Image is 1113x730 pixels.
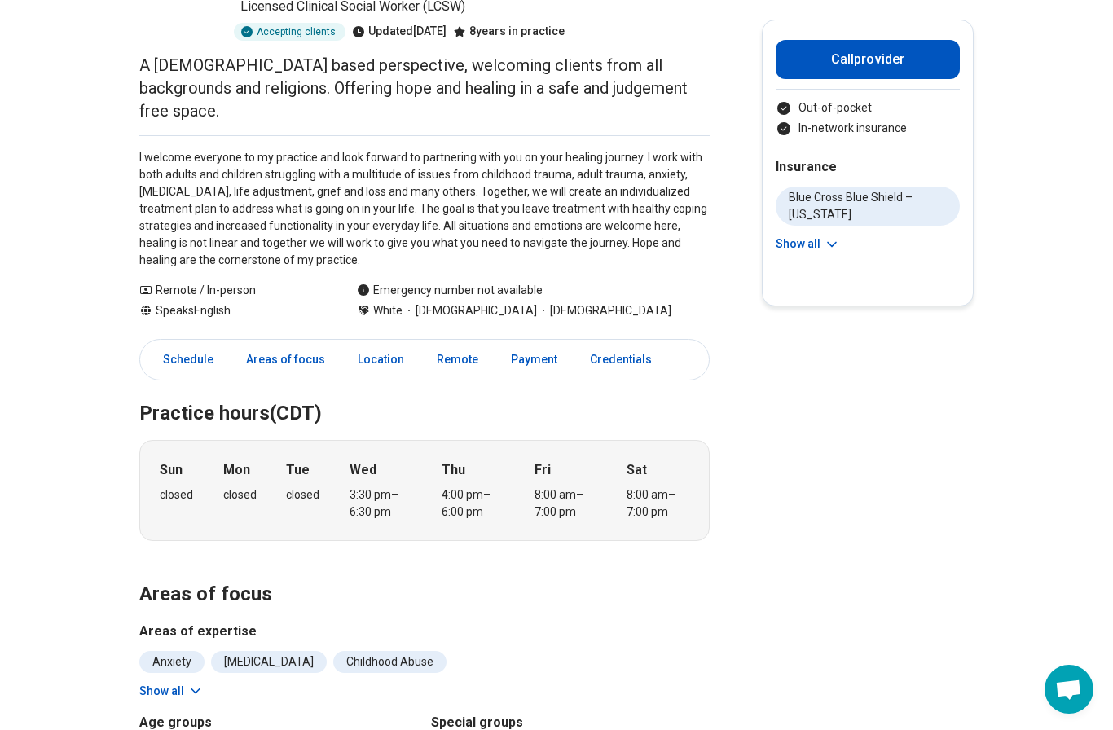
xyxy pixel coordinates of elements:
strong: Sun [160,460,183,480]
strong: Thu [442,460,465,480]
h3: Areas of expertise [139,622,710,641]
button: Show all [776,235,840,253]
p: A [DEMOGRAPHIC_DATA] based perspective, welcoming clients from all backgrounds and religions. Off... [139,54,710,122]
li: [MEDICAL_DATA] [211,651,327,673]
span: White [373,302,403,319]
a: Areas of focus [236,343,335,376]
div: When does the program meet? [139,440,710,541]
li: Childhood Abuse [333,651,447,673]
div: 8 years in practice [453,23,565,41]
strong: Sat [627,460,647,480]
h2: Areas of focus [139,542,710,609]
div: Updated [DATE] [352,23,447,41]
div: Open chat [1045,665,1093,714]
div: Speaks English [139,302,324,319]
h2: Practice hours (CDT) [139,361,710,428]
strong: Fri [535,460,551,480]
div: Accepting clients [234,23,345,41]
span: [DEMOGRAPHIC_DATA] [403,302,537,319]
li: Out-of-pocket [776,99,960,117]
div: 8:00 am – 7:00 pm [535,486,597,521]
button: Show all [139,683,204,700]
div: closed [286,486,319,504]
a: Credentials [580,343,671,376]
div: closed [223,486,257,504]
button: Callprovider [776,40,960,79]
li: Anxiety [139,651,205,673]
div: Emergency number not available [357,282,543,299]
div: 4:00 pm – 6:00 pm [442,486,504,521]
a: Schedule [143,343,223,376]
li: In-network insurance [776,120,960,137]
li: Blue Cross Blue Shield – [US_STATE] [776,187,960,226]
a: Location [348,343,414,376]
div: 8:00 am – 7:00 pm [627,486,689,521]
p: I welcome everyone to my practice and look forward to partnering with you on your healing journey... [139,149,710,269]
div: Remote / In-person [139,282,324,299]
h2: Insurance [776,157,960,177]
ul: Payment options [776,99,960,137]
a: Remote [427,343,488,376]
div: closed [160,486,193,504]
strong: Tue [286,460,310,480]
span: [DEMOGRAPHIC_DATA] [537,302,671,319]
strong: Wed [350,460,376,480]
div: 3:30 pm – 6:30 pm [350,486,412,521]
strong: Mon [223,460,250,480]
a: Payment [501,343,567,376]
